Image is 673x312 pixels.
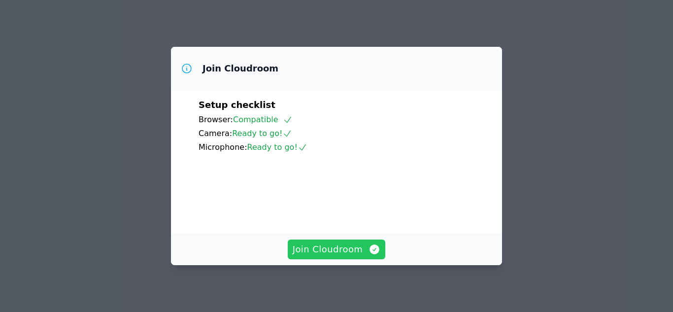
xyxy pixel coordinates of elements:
[233,115,293,124] span: Compatible
[247,142,307,152] span: Ready to go!
[232,129,292,138] span: Ready to go!
[199,100,275,110] span: Setup checklist
[202,63,278,74] h3: Join Cloudroom
[199,129,232,138] span: Camera:
[288,240,386,259] button: Join Cloudroom
[199,142,247,152] span: Microphone:
[199,115,233,124] span: Browser:
[293,243,381,256] span: Join Cloudroom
